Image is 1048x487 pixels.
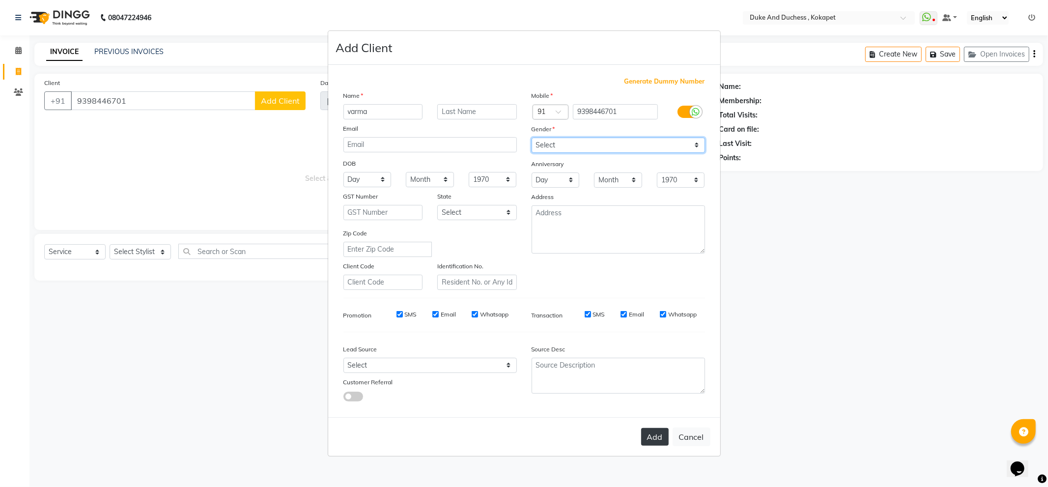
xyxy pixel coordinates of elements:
input: First Name [343,104,423,119]
label: Email [343,124,359,133]
input: Email [343,137,517,152]
label: Transaction [532,311,563,320]
label: Email [441,310,456,319]
label: State [437,192,452,201]
h4: Add Client [336,39,393,57]
label: Zip Code [343,229,368,238]
label: Name [343,91,364,100]
label: Promotion [343,311,372,320]
label: SMS [593,310,605,319]
label: Whatsapp [668,310,697,319]
label: Identification No. [437,262,483,271]
label: Source Desc [532,345,566,354]
label: Anniversary [532,160,564,169]
input: Resident No. or Any Id [437,275,517,290]
label: Customer Referral [343,378,393,387]
input: Enter Zip Code [343,242,432,257]
iframe: chat widget [1007,448,1038,477]
input: Client Code [343,275,423,290]
label: Lead Source [343,345,377,354]
label: Whatsapp [480,310,509,319]
label: SMS [405,310,417,319]
label: Mobile [532,91,553,100]
input: Last Name [437,104,517,119]
input: GST Number [343,205,423,220]
label: DOB [343,159,356,168]
label: Client Code [343,262,375,271]
label: Address [532,193,554,201]
label: Email [629,310,644,319]
label: GST Number [343,192,378,201]
input: Mobile [573,104,658,119]
button: Add [641,428,669,446]
button: Cancel [673,428,710,446]
label: Gender [532,125,555,134]
span: Generate Dummy Number [624,77,705,86]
